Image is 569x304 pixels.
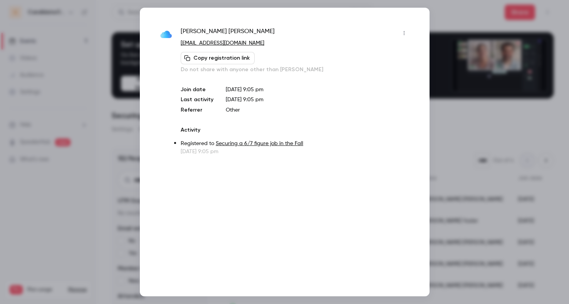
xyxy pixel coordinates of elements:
p: Do not share with anyone other than [PERSON_NAME] [181,66,410,73]
span: [DATE] 9:05 pm [226,97,264,102]
p: Other [226,106,410,114]
p: Last activity [181,96,213,104]
p: Join date [181,86,213,94]
span: [PERSON_NAME] [PERSON_NAME] [181,27,275,39]
img: me.com [159,28,173,42]
button: Copy registration link [181,52,255,64]
p: Registered to [181,140,410,148]
a: [EMAIL_ADDRESS][DOMAIN_NAME] [181,40,264,46]
p: [DATE] 9:05 pm [226,86,410,94]
a: Securing a 6/7 figure job in the Fall [216,141,303,146]
p: Referrer [181,106,213,114]
p: [DATE] 9:05 pm [181,148,410,155]
p: Activity [181,126,410,134]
